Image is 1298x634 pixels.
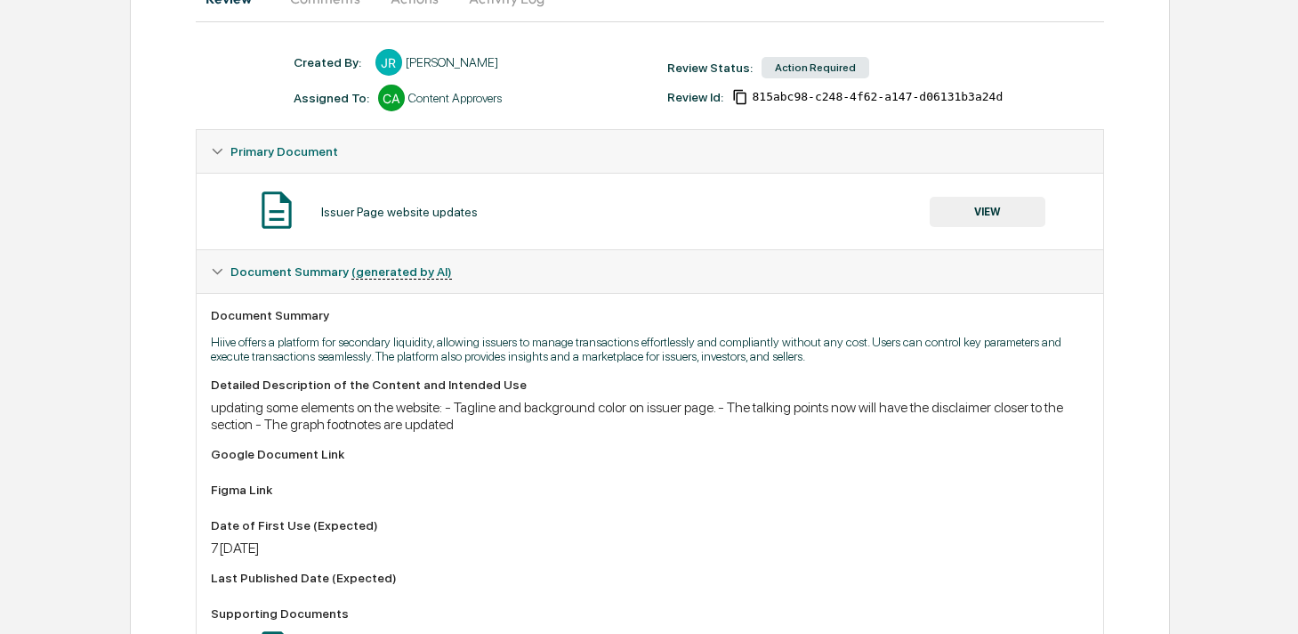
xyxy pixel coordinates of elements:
[211,606,1089,621] div: Supporting Documents
[197,130,1103,173] div: Primary Document
[211,518,1089,532] div: Date of First Use (Expected)
[762,57,869,78] div: Action Required
[294,91,369,105] div: Assigned To:
[197,250,1103,293] div: Document Summary (generated by AI)
[732,89,748,105] span: Copy Id
[752,90,1003,104] span: 815abc98-c248-4f62-a147-d06131b3a24d
[321,205,478,219] div: Issuer Page website updates
[667,61,753,75] div: Review Status:
[125,97,215,111] a: Powered byPylon
[408,91,502,105] div: Content Approvers
[294,55,367,69] div: Created By: ‎ ‎
[211,447,1089,461] div: Google Document Link
[667,90,723,104] div: Review Id:
[406,55,498,69] div: [PERSON_NAME]
[375,49,402,76] div: JR
[211,571,1089,585] div: Last Published Date (Expected)
[351,264,452,280] u: (generated by AI)
[254,188,299,232] img: Document Icon
[378,85,405,111] div: CA
[211,335,1089,363] p: Hiive offers a platform for secondary liquidity, allowing issuers to manage transactions effortle...
[177,98,215,111] span: Pylon
[211,540,1089,557] div: 7[DATE]
[211,483,1089,497] div: Figma Link
[197,173,1103,249] div: Primary Document
[930,197,1045,227] button: VIEW
[230,264,452,279] span: Document Summary
[211,378,1089,392] div: Detailed Description of the Content and Intended Use
[230,144,338,158] span: Primary Document
[211,399,1089,433] div: updating some elements on the website: - Tagline and background color on issuer page. - The talki...
[211,308,1089,322] div: Document Summary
